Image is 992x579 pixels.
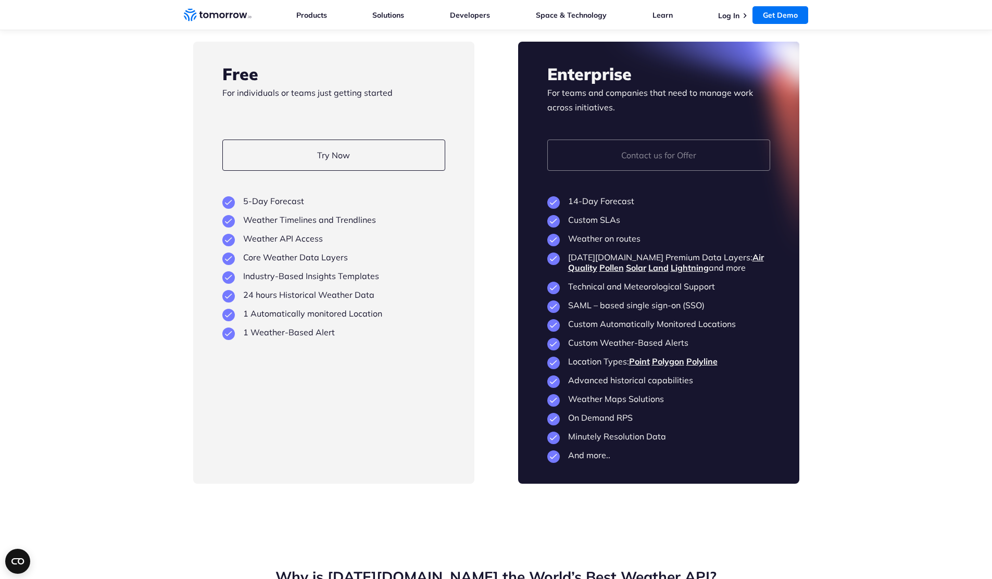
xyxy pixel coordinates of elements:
h3: Free [222,62,445,85]
a: Try Now [222,140,445,171]
li: 24 hours Historical Weather Data [222,289,445,300]
a: Land [648,262,669,273]
li: Weather Timelines and Trendlines [222,215,445,225]
li: Technical and Meteorological Support [547,281,770,292]
a: Solutions [372,10,404,20]
li: Minutely Resolution Data [547,431,770,442]
li: [DATE][DOMAIN_NAME] Premium Data Layers: and more [547,252,770,273]
a: Polygon [652,356,684,367]
p: For individuals or teams just getting started [222,85,445,115]
li: SAML – based single sign-on (SSO) [547,300,770,310]
a: Learn [652,10,673,20]
li: Industry-Based Insights Templates [222,271,445,281]
li: Advanced historical capabilities [547,375,770,385]
li: 14-Day Forecast [547,196,770,206]
a: Home link [184,7,252,23]
a: Developers [450,10,490,20]
a: Solar [626,262,646,273]
li: Weather API Access [222,233,445,244]
a: Pollen [599,262,624,273]
li: Weather Maps Solutions [547,394,770,404]
a: Space & Technology [536,10,607,20]
a: Lightning [671,262,709,273]
li: Core Weather Data Layers [222,252,445,262]
a: Contact us for Offer [547,140,770,171]
li: Custom Weather-Based Alerts [547,337,770,348]
button: Open CMP widget [5,549,30,574]
a: Point [629,356,650,367]
li: And more.. [547,450,770,460]
li: 5-Day Forecast [222,196,445,206]
ul: plan features [547,196,770,460]
li: Weather on routes [547,233,770,244]
ul: plan features [222,196,445,337]
li: On Demand RPS [547,412,770,423]
a: Products [296,10,327,20]
li: Custom SLAs [547,215,770,225]
a: Polyline [686,356,718,367]
a: Log In [718,11,739,20]
li: Custom Automatically Monitored Locations [547,319,770,329]
a: Get Demo [752,6,808,24]
li: 1 Weather-Based Alert [222,327,445,337]
a: Air Quality [568,252,764,273]
li: Location Types: [547,356,770,367]
li: 1 Automatically monitored Location [222,308,445,319]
